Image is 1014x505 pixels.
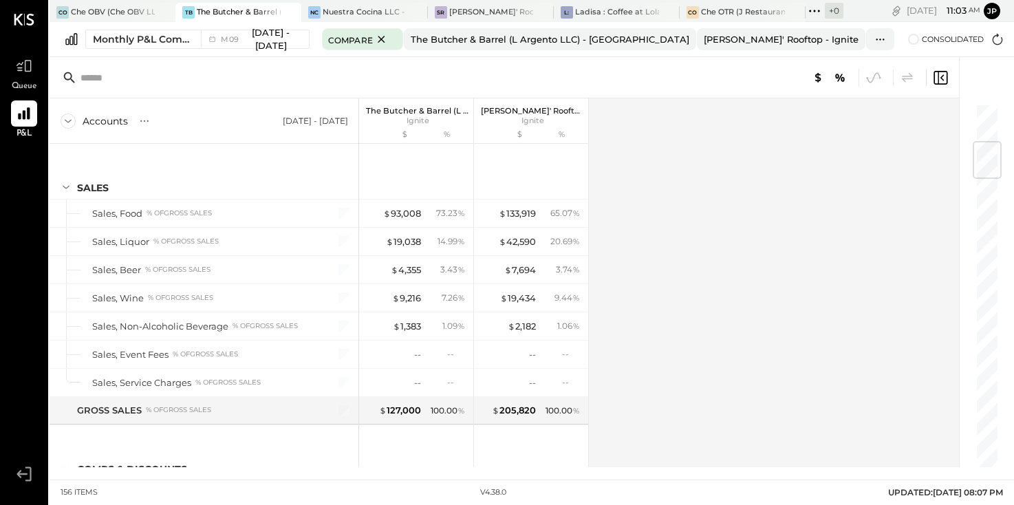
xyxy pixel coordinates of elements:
[529,348,536,361] div: --
[407,116,429,125] span: Ignite
[557,320,580,332] div: 1.06
[457,264,465,275] span: %
[92,348,169,361] div: Sales, Event Fees
[411,33,689,46] div: The Butcher & Barrel (L Argento LLC) - [GEOGRAPHIC_DATA]
[442,320,465,332] div: 1.09
[92,320,228,333] div: Sales, Non-Alcoholic Beverage
[556,264,580,276] div: 3.74
[492,405,499,416] span: $
[92,376,191,389] div: Sales, Service Charges
[379,404,421,417] div: 127,000
[404,28,696,50] button: The Butcher & Barrel (L Argento LLC) - [GEOGRAPHIC_DATA]
[500,292,536,305] div: 19,434
[572,292,580,303] span: %
[431,405,465,417] div: 100.00
[575,7,659,18] div: Ladisa : Coffee at Lola's
[195,378,261,387] div: % of GROSS SALES
[1,100,47,140] a: P&L
[457,292,465,303] span: %
[561,6,573,19] div: L:
[825,3,843,19] div: + 0
[392,292,421,305] div: 9,216
[457,405,465,416] span: %
[61,487,98,498] div: 156 items
[562,376,580,388] div: --
[56,6,69,19] div: CO
[481,129,536,140] div: $
[77,181,109,195] div: SALES
[457,235,465,246] span: %
[550,235,580,248] div: 20.69
[449,7,533,18] div: [PERSON_NAME]' Rooftop - Ignite
[391,264,421,277] div: 4,355
[386,235,421,248] div: 19,038
[379,405,387,416] span: $
[146,405,211,415] div: % of GROSS SALES
[145,265,211,275] div: % of GROSS SALES
[83,114,128,128] div: Accounts
[85,30,310,49] button: Monthly P&L Comparison M09[DATE] - [DATE]
[480,487,506,498] div: v 4.38.0
[701,7,785,18] div: Che OTR (J Restaurant LLC) - Ignite
[12,80,37,93] span: Queue
[414,376,421,389] div: --
[328,32,373,46] span: Compare
[504,264,512,275] span: $
[554,292,580,304] div: 9.44
[323,7,407,18] div: Nuestra Cocina LLC - [GEOGRAPHIC_DATA]
[539,129,584,140] div: %
[984,3,1000,19] button: jp
[442,292,465,304] div: 7.26
[572,264,580,275] span: %
[391,264,398,275] span: $
[366,106,469,116] p: The Butcher & Barrel (L Argento LLC)
[435,6,447,19] div: SR
[92,292,144,305] div: Sales, Wine
[508,320,536,333] div: 2,182
[447,376,465,388] div: --
[383,208,391,219] span: $
[1,53,47,93] a: Queue
[393,321,400,332] span: $
[148,293,213,303] div: % of GROSS SALES
[173,350,238,359] div: % of GROSS SALES
[77,462,187,476] div: Comps & Discounts
[71,7,155,18] div: Che OBV (Che OBV LLC) - Ignite
[438,235,465,248] div: 14.99
[182,6,195,19] div: TB
[366,129,421,140] div: $
[550,207,580,219] div: 65.07
[221,36,242,43] span: M09
[969,6,980,15] span: am
[572,320,580,331] span: %
[93,32,193,46] div: Monthly P&L Comparison
[499,235,536,248] div: 42,590
[383,207,421,220] div: 93,008
[572,235,580,246] span: %
[92,264,141,277] div: Sales, Beer
[440,264,465,276] div: 3.43
[414,348,421,361] div: --
[504,264,536,277] div: 7,694
[888,487,1003,497] span: UPDATED: [DATE] 08:07 PM
[197,7,281,18] div: The Butcher & Barrel (L Argento LLC) - [GEOGRAPHIC_DATA]
[572,405,580,416] span: %
[546,405,580,417] div: 100.00
[283,115,348,127] div: [DATE] - [DATE]
[562,348,580,360] div: --
[500,292,508,303] span: $
[92,235,149,248] div: Sales, Liquor
[499,207,536,220] div: 133,919
[481,106,584,116] p: [PERSON_NAME]' Rooftop
[499,208,506,219] span: $
[704,33,859,46] div: [PERSON_NAME]' Rooftop - Ignite
[447,348,465,360] div: --
[529,376,536,389] div: --
[147,208,212,218] div: % of GROSS SALES
[77,404,142,417] div: GROSS SALES
[508,321,515,332] span: $
[424,129,469,140] div: %
[499,236,506,247] span: $
[308,6,321,19] div: NC
[572,207,580,218] span: %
